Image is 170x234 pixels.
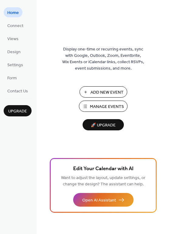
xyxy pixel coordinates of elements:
[62,46,144,72] span: Display one-time or recurring events, sync with Google, Outlook, Zoom, Eventbrite, Wix Events or ...
[90,104,124,110] span: Manage Events
[61,174,145,188] span: Want to adjust the layout, update settings, or change the design? The assistant can help.
[4,46,24,57] a: Design
[7,88,28,95] span: Contact Us
[4,60,27,70] a: Settings
[90,89,124,96] span: Add New Event
[73,165,134,173] span: Edit Your Calendar with AI
[4,33,22,43] a: Views
[4,7,22,17] a: Home
[7,75,17,81] span: Form
[83,119,124,130] button: 🚀 Upgrade
[8,108,27,115] span: Upgrade
[4,20,27,30] a: Connect
[4,105,32,116] button: Upgrade
[7,23,23,29] span: Connect
[80,86,127,98] button: Add New Event
[86,121,120,129] span: 🚀 Upgrade
[4,86,32,96] a: Contact Us
[7,10,19,16] span: Home
[73,193,134,207] button: Open AI Assistant
[79,101,127,112] button: Manage Events
[7,49,21,55] span: Design
[7,62,23,68] span: Settings
[7,36,19,42] span: Views
[82,197,116,204] span: Open AI Assistant
[4,73,20,83] a: Form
